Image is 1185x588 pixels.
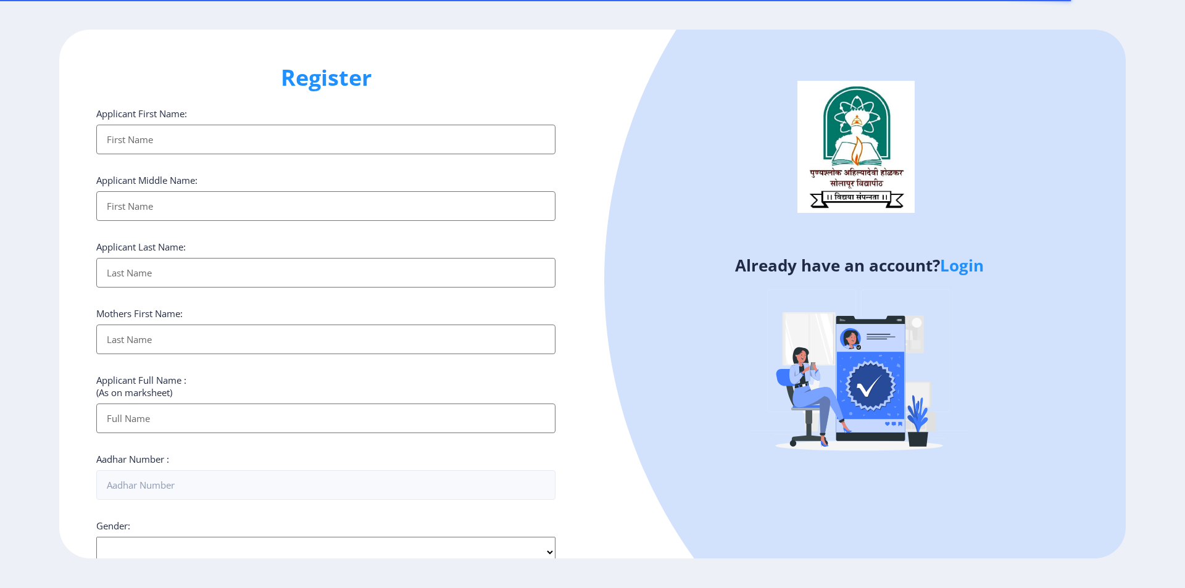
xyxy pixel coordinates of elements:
input: Full Name [96,404,555,433]
label: Aadhar Number : [96,453,169,465]
input: Last Name [96,258,555,288]
a: Login [940,254,984,276]
label: Gender: [96,520,130,532]
h4: Already have an account? [602,255,1116,275]
label: Applicant Middle Name: [96,174,197,186]
input: Aadhar Number [96,470,555,500]
h1: Register [96,63,555,93]
input: Last Name [96,325,555,354]
img: Verified-rafiki.svg [751,266,967,482]
label: Mothers First Name: [96,307,183,320]
label: Applicant First Name: [96,107,187,120]
label: Applicant Last Name: [96,241,186,253]
img: logo [797,81,915,213]
input: First Name [96,125,555,154]
label: Applicant Full Name : (As on marksheet) [96,374,186,399]
input: First Name [96,191,555,221]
